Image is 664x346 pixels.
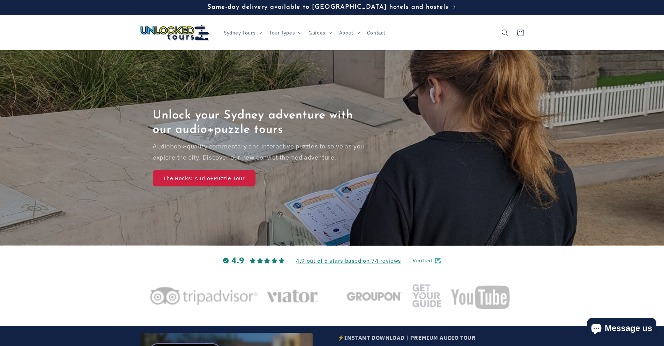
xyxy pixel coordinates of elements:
[344,334,409,341] strong: INSTANT DOWNLOAD |
[337,333,499,343] p: ⚡
[335,25,363,40] summary: About
[304,25,335,40] summary: Guides
[140,255,524,266] a: 4.9 4.9 out of 5 stars based on 74 reviewsVerified
[410,334,476,341] strong: PREMIUM AUDIO TOUR
[265,25,304,40] summary: Tour Types
[363,25,390,40] a: Contact
[339,30,353,36] span: About
[367,30,386,36] span: Contact
[140,25,210,41] img: Unlocked Tours
[224,30,255,36] span: Sydney Tours
[153,170,255,187] a: The Rocks: Audio+Puzzle Tour
[308,30,326,36] span: Guides
[497,25,513,40] summary: Search
[220,25,265,40] summary: Sydney Tours
[153,109,365,137] h2: Unlock your Sydney adventure with our audio+puzzle tours
[138,22,213,43] a: Unlocked Tours
[207,4,449,10] span: Same-day delivery available to [GEOGRAPHIC_DATA] hotels and hostels
[153,141,365,163] p: Audiobook-quality commentary and interactive puzzles to solve as you explore the city. Discover o...
[269,30,295,36] span: Tour Types
[585,318,658,340] inbox-online-store-chat: Shopify online store chat
[296,257,401,264] a: 4.9 out of 5 stars based on 74 reviews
